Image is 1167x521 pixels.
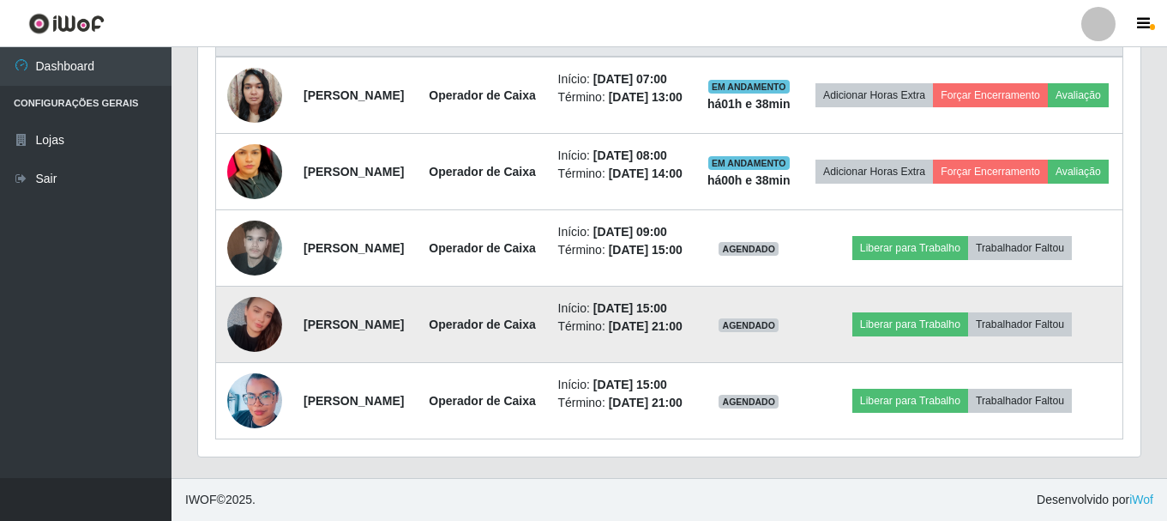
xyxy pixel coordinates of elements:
button: Trabalhador Faltou [968,236,1072,260]
button: Liberar para Trabalho [852,236,968,260]
li: Início: [558,70,686,88]
span: © 2025 . [185,491,256,509]
button: Liberar para Trabalho [852,312,968,336]
time: [DATE] 14:00 [609,167,683,180]
strong: Operador de Caixa [429,165,536,179]
span: IWOF [185,493,217,506]
button: Avaliação [1048,83,1109,107]
img: CoreUI Logo [28,13,105,34]
li: Término: [558,165,686,183]
button: Adicionar Horas Extra [815,160,933,184]
img: 1717609421755.jpeg [227,211,282,284]
time: [DATE] 09:00 [593,225,667,239]
span: EM ANDAMENTO [708,156,790,170]
img: 1751683294732.jpeg [227,112,282,232]
strong: Operador de Caixa [429,318,536,331]
time: [DATE] 07:00 [593,72,667,86]
li: Início: [558,147,686,165]
strong: há 00 h e 38 min [707,173,791,187]
time: [DATE] 13:00 [609,90,683,104]
strong: Operador de Caixa [429,241,536,255]
strong: Operador de Caixa [429,88,536,102]
img: 1650895174401.jpeg [227,367,282,436]
button: Avaliação [1048,160,1109,184]
strong: [PERSON_NAME] [304,318,404,331]
strong: [PERSON_NAME] [304,88,404,102]
a: iWof [1129,493,1153,506]
button: Liberar para Trabalho [852,389,968,413]
li: Término: [558,318,686,336]
span: Desenvolvido por [1037,491,1153,509]
li: Término: [558,88,686,106]
li: Término: [558,394,686,412]
strong: [PERSON_NAME] [304,394,404,408]
li: Término: [558,241,686,259]
li: Início: [558,300,686,318]
span: AGENDADO [719,242,779,256]
strong: Operador de Caixa [429,394,536,408]
span: AGENDADO [719,318,779,332]
img: 1736008247371.jpeg [227,58,282,131]
time: [DATE] 15:00 [593,378,667,391]
button: Trabalhador Faltou [968,312,1072,336]
time: [DATE] 21:00 [609,319,683,333]
button: Trabalhador Faltou [968,389,1072,413]
time: [DATE] 15:00 [593,301,667,315]
img: 1758294006240.jpeg [227,295,282,353]
time: [DATE] 15:00 [609,243,683,257]
span: EM ANDAMENTO [708,80,790,94]
time: [DATE] 08:00 [593,148,667,162]
span: AGENDADO [719,395,779,409]
time: [DATE] 21:00 [609,396,683,409]
li: Início: [558,223,686,241]
li: Início: [558,376,686,394]
strong: há 01 h e 38 min [707,97,791,111]
strong: [PERSON_NAME] [304,241,404,255]
button: Forçar Encerramento [933,83,1048,107]
strong: [PERSON_NAME] [304,165,404,179]
button: Adicionar Horas Extra [815,83,933,107]
button: Forçar Encerramento [933,160,1048,184]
